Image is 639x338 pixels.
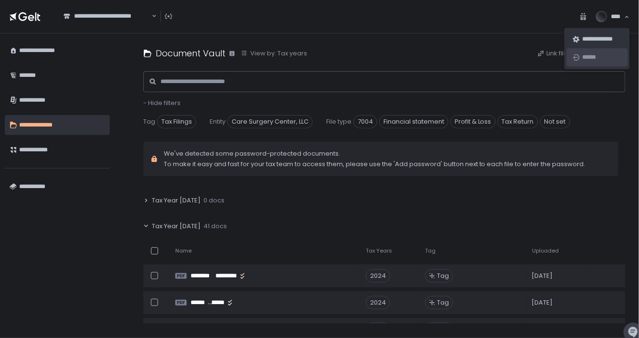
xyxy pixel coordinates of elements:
[366,269,390,283] div: 2024
[143,98,181,107] span: - Hide filters
[379,115,448,128] span: Financial statement
[203,222,227,231] span: 41 docs
[532,298,553,307] span: [DATE]
[164,149,586,158] span: We've detected some password-protected documents.
[450,115,496,128] span: Profit & Loss
[210,117,225,126] span: Entity
[437,272,449,280] span: Tag
[152,196,201,205] span: Tax Year [DATE]
[425,247,436,254] span: Tag
[241,49,307,58] button: View by: Tax years
[540,115,570,128] span: Not set
[366,296,390,309] div: 2024
[227,115,313,128] span: Care Surgery Center, LLC
[498,115,538,128] span: Tax Return
[57,7,157,26] div: Search for option
[437,298,449,307] span: Tag
[326,117,351,126] span: File type
[532,272,553,280] span: [DATE]
[64,21,151,30] input: Search for option
[366,247,392,254] span: Tax Years
[156,47,225,60] h1: Document Vault
[164,160,586,169] span: To make it easy and fast for your tax team to access them, please use the 'Add password' button n...
[366,323,390,336] div: 2024
[203,196,224,205] span: 0 docs
[143,117,155,126] span: Tag
[152,222,201,231] span: Tax Year [DATE]
[143,99,181,107] button: - Hide filters
[537,49,572,58] button: Link files
[353,115,377,128] span: 7004
[175,247,192,254] span: Name
[157,115,196,128] span: Tax Filings
[532,247,559,254] span: Uploaded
